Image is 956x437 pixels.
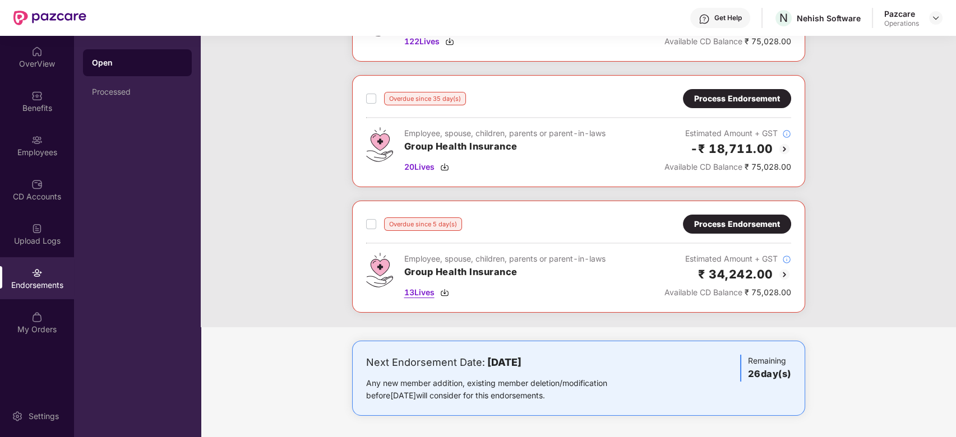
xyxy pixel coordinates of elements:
[31,179,43,190] img: svg+xml;base64,PHN2ZyBpZD0iQ0RfQWNjb3VudHMiIGRhdGEtbmFtZT0iQ0QgQWNjb3VudHMiIHhtbG5zPSJodHRwOi8vd3...
[664,162,742,171] span: Available CD Balance
[664,161,791,173] div: ₹ 75,028.00
[404,140,606,154] h3: Group Health Insurance
[694,92,780,105] div: Process Endorsement
[384,92,466,105] div: Overdue since 35 day(s)
[782,255,791,264] img: svg+xml;base64,PHN2ZyBpZD0iSW5mb18tXzMyeDMyIiBkYXRhLW5hbWU9IkluZm8gLSAzMngzMiIgeG1sbnM9Imh0dHA6Ly...
[92,57,183,68] div: Open
[690,140,773,158] h2: -₹ 18,711.00
[384,217,462,231] div: Overdue since 5 day(s)
[366,355,643,370] div: Next Endorsement Date:
[698,265,773,283] h2: ₹ 34,242.00
[404,253,606,265] div: Employee, spouse, children, parents or parent-in-laws
[31,46,43,57] img: svg+xml;base64,PHN2ZyBpZD0iSG9tZSIgeG1sbnM9Imh0dHA6Ly93d3cudzMub3JnLzIwMDAvc3ZnIiB3aWR0aD0iMjAiIG...
[25,411,62,422] div: Settings
[778,268,791,281] img: svg+xml;base64,PHN2ZyBpZD0iQmFjay0yMHgyMCIgeG1sbnM9Imh0dHA6Ly93d3cudzMub3JnLzIwMDAvc3ZnIiB3aWR0aD...
[748,367,791,382] h3: 26 day(s)
[12,411,23,422] img: svg+xml;base64,PHN2ZyBpZD0iU2V0dGluZy0yMHgyMCIgeG1sbnM9Imh0dHA6Ly93d3cudzMub3JnLzIwMDAvc3ZnIiB3aW...
[664,253,791,265] div: Estimated Amount + GST
[366,253,393,287] img: svg+xml;base64,PHN2ZyB4bWxucz0iaHR0cDovL3d3dy53My5vcmcvMjAwMC9zdmciIHdpZHRoPSI0Ny43MTQiIGhlaWdodD...
[699,13,710,25] img: svg+xml;base64,PHN2ZyBpZD0iSGVscC0zMngzMiIgeG1sbnM9Imh0dHA6Ly93d3cudzMub3JnLzIwMDAvc3ZnIiB3aWR0aD...
[31,267,43,278] img: svg+xml;base64,PHN2ZyBpZD0iRW5kb3JzZW1lbnRzIiB4bWxucz0iaHR0cDovL3d3dy53My5vcmcvMjAwMC9zdmciIHdpZH...
[92,87,183,96] div: Processed
[778,142,791,156] img: svg+xml;base64,PHN2ZyBpZD0iQmFjay0yMHgyMCIgeG1sbnM9Imh0dHA6Ly93d3cudzMub3JnLzIwMDAvc3ZnIiB3aWR0aD...
[779,11,788,25] span: N
[440,162,449,171] img: svg+xml;base64,PHN2ZyBpZD0iRG93bmxvYWQtMzJ4MzIiIHhtbG5zPSJodHRwOi8vd3d3LnczLm9yZy8yMDAwL3N2ZyIgd2...
[664,36,742,46] span: Available CD Balance
[366,377,643,402] div: Any new member addition, existing member deletion/modification before [DATE] will consider for th...
[664,127,791,140] div: Estimated Amount + GST
[445,37,454,46] img: svg+xml;base64,PHN2ZyBpZD0iRG93bmxvYWQtMzJ4MzIiIHhtbG5zPSJodHRwOi8vd3d3LnczLm9yZy8yMDAwL3N2ZyIgd2...
[440,288,449,297] img: svg+xml;base64,PHN2ZyBpZD0iRG93bmxvYWQtMzJ4MzIiIHhtbG5zPSJodHRwOi8vd3d3LnczLm9yZy8yMDAwL3N2ZyIgd2...
[404,265,606,280] h3: Group Health Insurance
[884,19,919,28] div: Operations
[884,8,919,19] div: Pazcare
[13,11,86,25] img: New Pazcare Logo
[366,127,393,162] img: svg+xml;base64,PHN2ZyB4bWxucz0iaHR0cDovL3d3dy53My5vcmcvMjAwMC9zdmciIHdpZHRoPSI0Ny43MTQiIGhlaWdodD...
[404,127,606,140] div: Employee, spouse, children, parents or parent-in-laws
[694,218,780,230] div: Process Endorsement
[664,287,742,297] span: Available CD Balance
[31,134,43,146] img: svg+xml;base64,PHN2ZyBpZD0iRW1wbG95ZWVzIiB4bWxucz0iaHR0cDovL3d3dy53My5vcmcvMjAwMC9zdmciIHdpZHRoPS...
[404,35,440,48] span: 122 Lives
[31,312,43,323] img: svg+xml;base64,PHN2ZyBpZD0iTXlfT3JkZXJzIiBkYXRhLW5hbWU9Ik15IE9yZGVycyIgeG1sbnM9Imh0dHA6Ly93d3cudz...
[31,90,43,101] img: svg+xml;base64,PHN2ZyBpZD0iQmVuZWZpdHMiIHhtbG5zPSJodHRwOi8vd3d3LnczLm9yZy8yMDAwL3N2ZyIgd2lkdGg9Ij...
[782,129,791,138] img: svg+xml;base64,PHN2ZyBpZD0iSW5mb18tXzMyeDMyIiBkYXRhLW5hbWU9IkluZm8gLSAzMngzMiIgeG1sbnM9Imh0dHA6Ly...
[797,13,861,24] div: Nehish Software
[664,286,791,299] div: ₹ 75,028.00
[31,223,43,234] img: svg+xml;base64,PHN2ZyBpZD0iVXBsb2FkX0xvZ3MiIGRhdGEtbmFtZT0iVXBsb2FkIExvZ3MiIHhtbG5zPSJodHRwOi8vd3...
[487,356,521,368] b: [DATE]
[404,286,435,299] span: 13 Lives
[664,35,791,48] div: ₹ 75,028.00
[714,13,742,22] div: Get Help
[931,13,940,22] img: svg+xml;base64,PHN2ZyBpZD0iRHJvcGRvd24tMzJ4MzIiIHhtbG5zPSJodHRwOi8vd3d3LnczLm9yZy8yMDAwL3N2ZyIgd2...
[740,355,791,382] div: Remaining
[404,161,435,173] span: 20 Lives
